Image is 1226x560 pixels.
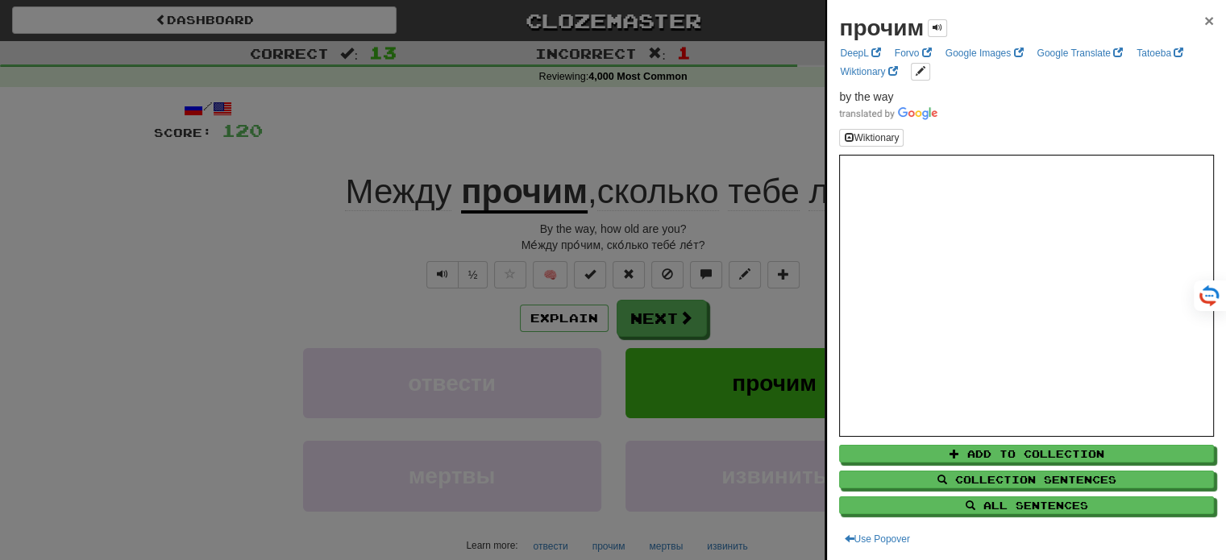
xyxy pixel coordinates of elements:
a: Google Translate [1032,44,1128,62]
button: edit links [911,63,930,81]
a: Tatoeba [1132,44,1188,62]
a: DeepL [835,44,885,62]
a: Forvo [890,44,937,62]
button: Collection Sentences [839,471,1214,488]
button: Close [1204,12,1214,29]
button: All Sentences [839,496,1214,514]
button: Add to Collection [839,445,1214,463]
strong: прочим [839,15,924,40]
a: Google Images [941,44,1029,62]
span: by the way [839,90,893,103]
button: Use Popover [839,530,914,548]
span: × [1204,11,1214,30]
button: Wiktionary [839,129,904,147]
a: Wiktionary [835,63,902,81]
img: Color short [839,107,937,120]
